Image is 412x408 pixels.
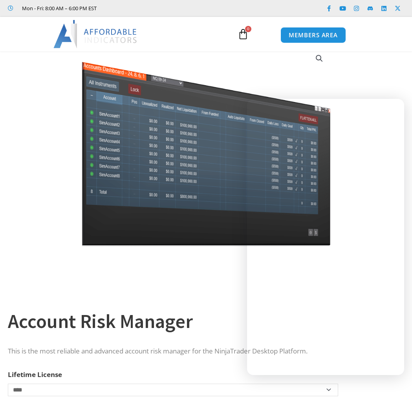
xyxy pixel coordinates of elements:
iframe: Intercom live chat [385,381,404,400]
span: Mon - Fri: 8:00 AM – 6:00 PM EST [20,4,97,13]
p: This is the most reliable and advanced account risk manager for the NinjaTrader Desktop Platform. [8,346,396,357]
img: LogoAI [53,20,138,48]
span: MEMBERS AREA [289,32,338,38]
a: View full-screen image gallery [312,51,326,66]
iframe: Customer reviews powered by Trustpilot [101,4,218,12]
label: Lifetime License [8,370,62,379]
iframe: Intercom live chat [247,99,404,375]
a: 0 [226,23,260,46]
span: 0 [245,26,251,32]
a: Clear options [8,400,20,406]
h1: Account Risk Manager [8,308,396,335]
a: MEMBERS AREA [280,27,346,43]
